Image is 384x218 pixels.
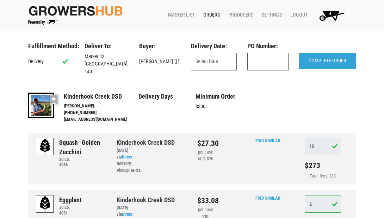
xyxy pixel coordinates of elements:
h6: 30 Lb. [59,205,82,210]
div: [DATE] [117,205,187,211]
img: thumbnail-090b6f636918ed6916eef32b8074a337.jpg [28,93,54,118]
div: per case [197,149,213,156]
div: Total fees: $13 [305,173,341,180]
div: per case [197,207,213,213]
a: Orders [198,8,223,22]
a: Direct [122,212,132,217]
a: Logout [285,8,310,22]
div: [DATE] [117,147,187,154]
h6: 4086 [59,162,106,167]
a: Kinderhook Creek DSD [117,139,175,146]
span: 4 [329,11,332,17]
input: COMPLETE ORDER [299,53,356,69]
img: Powered by Big Wheelbarrow [28,20,57,25]
div: Market 32 [GEOGRAPHIC_DATA], 140 [79,53,134,76]
input: Qty [305,195,341,213]
a: Direct [122,154,132,160]
a: Producers [223,8,256,22]
img: original-fc7597fdc6adbb9d0e2ae620e786d1a2.jpg [28,5,123,17]
li: [PHONE_NUMBER] [64,110,138,116]
h3: Delivery Date: [191,42,237,50]
input: Qty [305,138,341,155]
h4: Kinderhook Creek DSD [64,93,138,100]
h3: Deliver To: [85,42,129,50]
a: 4 [310,8,350,23]
div: Squash -Golden Zucchini [59,138,106,157]
li: [EMAIL_ADDRESS][DOMAIN_NAME] [64,116,138,123]
div: orig. $26 [197,156,213,162]
h3: PO Number: [247,42,289,50]
div: Eggplant [59,195,82,205]
a: Find Similar [255,195,280,201]
h5: $273 [305,161,341,170]
img: Cart [316,8,347,23]
a: Find Similar [255,138,280,143]
a: Settings [256,8,285,22]
div: $33.08 [197,195,213,206]
h4: Minimum Order [196,93,253,100]
div: $27.30 [197,138,213,149]
li: [PERSON_NAME] [64,103,138,110]
a: Master List [162,8,198,22]
a: Kinderhook Creek DSD [117,196,175,204]
input: Select Date [191,53,237,70]
div: Delivery: Pickup: M-Sa [117,161,187,174]
h6: 20 Lb. [59,157,106,162]
h6: 4081 [59,210,82,216]
h3: Buyer: [139,42,180,50]
img: placeholder-variety-43d6402dacf2d531de610a020419775a.svg [36,195,54,213]
img: placeholder-variety-43d6402dacf2d531de610a020419775a.svg [36,138,54,156]
h4: Delivery Days [138,93,196,100]
div: via [117,154,187,174]
h3: Fulfillment Method: [28,42,74,50]
p: $300 [196,103,253,111]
